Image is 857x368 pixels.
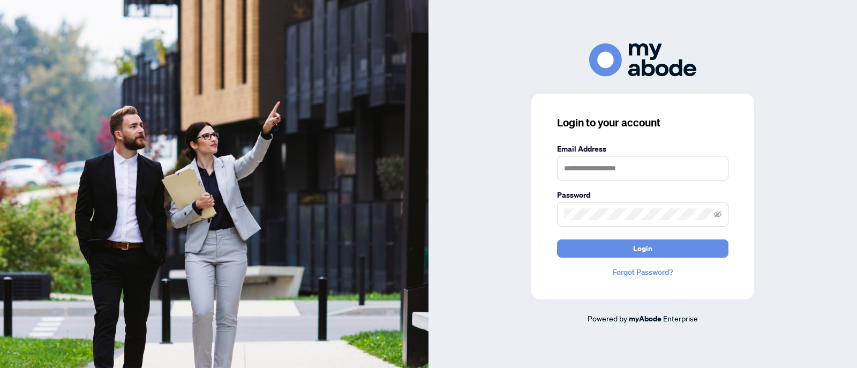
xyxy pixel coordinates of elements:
[589,43,696,76] img: ma-logo
[557,239,728,258] button: Login
[557,115,728,130] h3: Login to your account
[588,313,627,323] span: Powered by
[557,143,728,155] label: Email Address
[714,211,721,218] span: eye-invisible
[633,240,652,257] span: Login
[557,266,728,278] a: Forgot Password?
[663,313,698,323] span: Enterprise
[557,189,728,201] label: Password
[629,313,661,325] a: myAbode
